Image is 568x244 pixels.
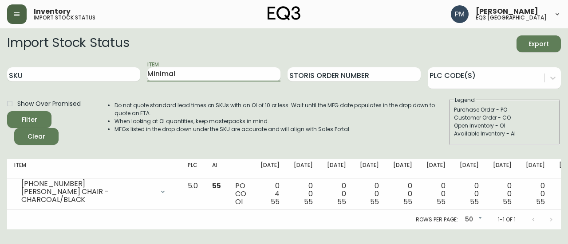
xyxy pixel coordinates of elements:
span: Show Over Promised [17,99,81,108]
div: 0 0 [294,182,313,206]
div: Available Inventory - AI [454,130,555,138]
th: [DATE] [519,159,552,178]
th: [DATE] [453,159,486,178]
th: AI [205,159,228,178]
span: 55 [437,197,446,207]
li: MFGs listed in the drop down under the SKU are accurate and will align with Sales Portal. [114,125,448,133]
div: [PHONE_NUMBER] [21,180,154,188]
td: 5.0 [181,178,205,210]
div: Filter [22,114,37,125]
div: 0 0 [426,182,446,206]
th: [DATE] [419,159,453,178]
h2: Import Stock Status [7,35,129,52]
div: [PHONE_NUMBER][PERSON_NAME] CHAIR - CHARCOAL/BLACK [14,182,174,201]
h5: import stock status [34,15,95,20]
button: Export [517,35,561,52]
span: 55 [470,197,479,207]
th: [DATE] [320,159,353,178]
p: 1-1 of 1 [498,216,516,224]
div: Open Inventory - OI [454,122,555,130]
th: Item [7,159,181,178]
span: Inventory [34,8,71,15]
span: 55 [536,197,545,207]
span: 55 [212,181,221,191]
img: logo [268,6,300,20]
span: [PERSON_NAME] [476,8,538,15]
div: PO CO [235,182,246,206]
span: Clear [21,131,51,142]
legend: Legend [454,96,476,104]
span: 55 [503,197,512,207]
th: [DATE] [287,159,320,178]
button: Filter [7,111,51,128]
div: 0 0 [526,182,545,206]
th: [DATE] [253,159,287,178]
div: 0 0 [327,182,346,206]
div: Purchase Order - PO [454,106,555,114]
div: [PERSON_NAME] CHAIR - CHARCOAL/BLACK [21,188,154,204]
div: Customer Order - CO [454,114,555,122]
span: Export [524,39,554,50]
div: 0 0 [393,182,412,206]
h5: eq3 [GEOGRAPHIC_DATA] [476,15,547,20]
img: 0a7c5790205149dfd4c0ba0a3a48f705 [451,5,469,23]
div: 0 4 [260,182,280,206]
button: Clear [14,128,59,145]
div: 0 0 [460,182,479,206]
span: OI [235,197,243,207]
th: [DATE] [353,159,386,178]
th: [DATE] [486,159,519,178]
span: 55 [271,197,280,207]
li: When looking at OI quantities, keep masterpacks in mind. [114,117,448,125]
span: 55 [370,197,379,207]
li: Do not quote standard lead times on SKUs with an OI of 10 or less. Wait until the MFG date popula... [114,101,448,117]
th: PLC [181,159,205,178]
div: 0 0 [360,182,379,206]
div: 50 [461,213,484,227]
span: 55 [304,197,313,207]
p: Rows per page: [416,216,458,224]
th: [DATE] [386,159,419,178]
div: 0 0 [493,182,512,206]
span: 55 [403,197,412,207]
span: 55 [337,197,346,207]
